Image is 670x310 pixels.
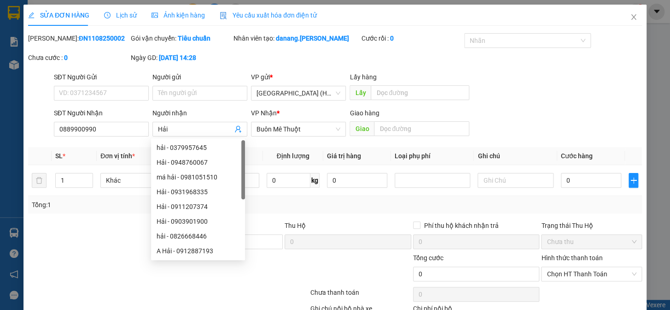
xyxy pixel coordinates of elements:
span: Chọn HT Thanh Toán [547,267,636,281]
div: Hải - 0948760067 [157,157,239,167]
div: Hải - 0911207374 [157,202,239,212]
span: clock-circle [104,12,111,18]
label: Hình thức thanh toán [541,254,602,262]
th: Ghi chú [474,147,557,165]
span: Đơn vị tính [100,152,135,160]
div: A Hải - 0912887193 [151,244,245,258]
div: Hải - 0931968335 [157,187,239,197]
span: Tổng cước [413,254,443,262]
div: Hải - 0903901900 [157,216,239,227]
span: Giao [350,121,374,136]
input: Ghi Chú [478,173,553,188]
div: Chưa thanh toán [309,287,412,304]
button: delete [32,173,47,188]
b: ĐN1108250002 [79,35,125,42]
span: picture [151,12,158,18]
div: Người nhận [152,108,247,118]
div: Trạng thái Thu Hộ [541,221,642,231]
span: close [630,13,637,21]
span: plus [629,177,638,184]
div: Hải - 0911207374 [151,199,245,214]
b: Tiêu chuẩn [178,35,210,42]
div: hải - 0379957645 [157,143,239,153]
div: Hải - 0931968335 [151,185,245,199]
span: Giá trị hàng [327,152,361,160]
span: Buôn Mê Thuột [256,122,340,136]
span: user-add [234,125,242,133]
div: má hải - 0981051510 [151,170,245,185]
input: Dọc đường [374,121,469,136]
span: Increase Value [82,173,93,180]
span: Cước hàng [561,152,593,160]
div: [GEOGRAPHIC_DATA] (Hàng) [8,8,101,40]
div: má hải - 0981051510 [157,172,239,182]
span: close-circle [631,271,637,277]
th: Loại phụ phí [391,147,474,165]
span: Ảnh kiện hàng [151,12,205,19]
span: Phí thu hộ khách nhận trả [420,221,502,231]
b: [DATE] 14:28 [159,54,196,61]
span: Đà Nẵng (Hàng) [256,86,340,100]
span: Khác [106,173,170,187]
span: Thu Hộ [285,222,306,229]
span: Giao hàng [350,109,379,117]
div: Ngày GD: [131,53,232,63]
div: Người gửi [152,72,247,82]
span: Chưa thu [547,235,636,249]
div: VP gửi [251,72,346,82]
span: Nhận: [108,9,130,18]
span: SL [55,152,63,160]
div: [PERSON_NAME]: [28,33,129,43]
span: Định lượng [277,152,309,160]
b: 0 [64,54,68,61]
div: hải - 0379957645 [151,140,245,155]
span: Gửi: [8,8,22,18]
img: icon [220,12,227,19]
div: Gói vận chuyển: [131,33,232,43]
div: SĐT Người Gửi [54,72,149,82]
span: Lấy [350,85,371,100]
div: A Hải - 0912887193 [157,246,239,256]
span: VP Nhận [251,109,277,117]
div: Hải - 0903901900 [151,214,245,229]
span: edit [28,12,35,18]
button: plus [629,173,638,188]
span: Decrease Value [82,180,93,187]
b: danang.[PERSON_NAME] [276,35,349,42]
div: hải - 0826668446 [151,229,245,244]
div: 0914908068 [108,52,187,65]
span: Lấy hàng [350,73,376,81]
button: Close [621,5,647,30]
div: Tổng: 1 [32,200,259,210]
div: SĐT Người Nhận [54,108,149,118]
span: Lịch sử [104,12,137,19]
span: down [85,181,91,187]
span: kg [310,173,320,188]
div: hải - 0826668446 [157,231,239,241]
div: Buôn Mê Thuột [108,8,187,30]
div: MRS [PERSON_NAME] [108,30,187,52]
div: Chưa cước : [28,53,129,63]
div: Nhân viên tạo: [233,33,360,43]
input: Dọc đường [371,85,469,100]
div: Hải - 0948760067 [151,155,245,170]
div: Cước rồi : [361,33,462,43]
span: SỬA ĐƠN HÀNG [28,12,89,19]
b: 0 [390,35,394,42]
span: up [85,175,91,180]
span: Yêu cầu xuất hóa đơn điện tử [220,12,317,19]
